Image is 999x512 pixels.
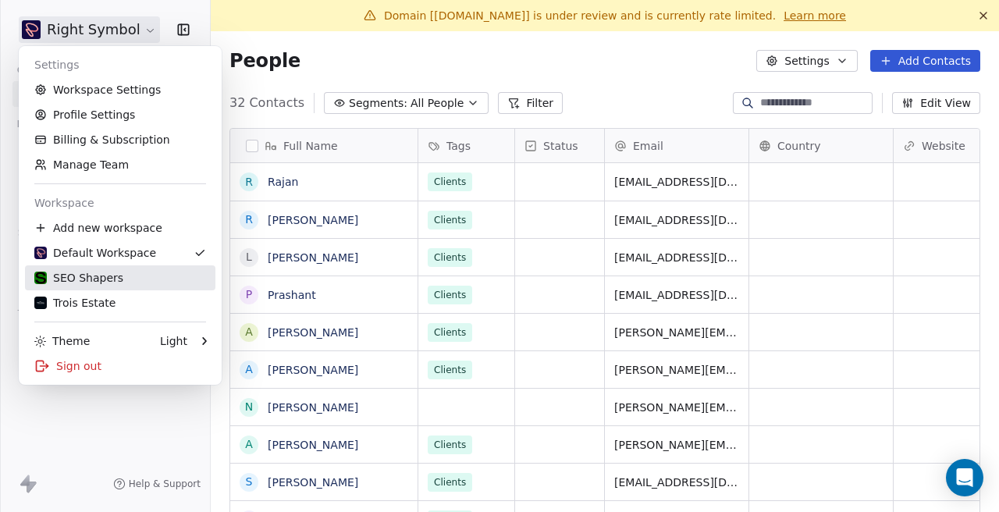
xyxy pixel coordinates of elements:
div: Default Workspace [34,245,156,261]
div: Light [160,333,187,349]
img: SEO-Shapers-Favicon.png [34,272,47,284]
a: Billing & Subscription [25,127,215,152]
div: Settings [25,52,215,77]
div: Add new workspace [25,215,215,240]
a: Manage Team [25,152,215,177]
div: Sign out [25,354,215,379]
div: Theme [34,333,90,349]
img: Untitled%20design.png [34,247,47,259]
div: Trois Estate [34,295,116,311]
img: New%20Project%20(7).png [34,297,47,309]
div: SEO Shapers [34,270,123,286]
a: Workspace Settings [25,77,215,102]
a: Profile Settings [25,102,215,127]
div: Workspace [25,190,215,215]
